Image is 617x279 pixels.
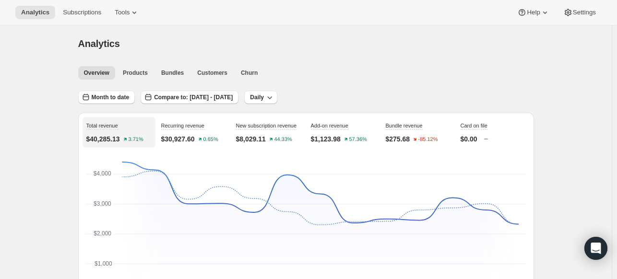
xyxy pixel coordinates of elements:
[386,134,410,144] p: $275.68
[123,69,148,77] span: Products
[109,6,145,19] button: Tools
[558,6,602,19] button: Settings
[274,137,292,142] text: 44.33%
[311,134,341,144] p: $1,123.98
[203,137,218,142] text: 0.65%
[418,137,438,142] text: -85.12%
[461,134,477,144] p: $0.00
[527,9,540,16] span: Help
[128,137,143,142] text: 3.71%
[94,200,111,207] text: $3,000
[311,123,348,128] span: Add-on revenue
[584,237,607,260] div: Open Intercom Messenger
[141,91,238,104] button: Compare to: [DATE] - [DATE]
[115,9,130,16] span: Tools
[86,134,120,144] p: $40,285.13
[236,123,297,128] span: New subscription revenue
[78,38,120,49] span: Analytics
[511,6,555,19] button: Help
[78,91,135,104] button: Month to date
[92,93,130,101] span: Month to date
[94,230,111,237] text: $2,000
[63,9,101,16] span: Subscriptions
[154,93,233,101] span: Compare to: [DATE] - [DATE]
[95,260,112,267] text: $1,000
[84,69,109,77] span: Overview
[161,134,195,144] p: $30,927.60
[349,137,367,142] text: 57.36%
[161,69,184,77] span: Bundles
[57,6,107,19] button: Subscriptions
[250,93,264,101] span: Daily
[386,123,423,128] span: Bundle revenue
[241,69,258,77] span: Churn
[93,170,111,177] text: $4,000
[573,9,596,16] span: Settings
[461,123,487,128] span: Card on file
[15,6,55,19] button: Analytics
[244,91,277,104] button: Daily
[161,123,205,128] span: Recurring revenue
[236,134,266,144] p: $8,029.11
[21,9,49,16] span: Analytics
[86,123,118,128] span: Total revenue
[197,69,227,77] span: Customers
